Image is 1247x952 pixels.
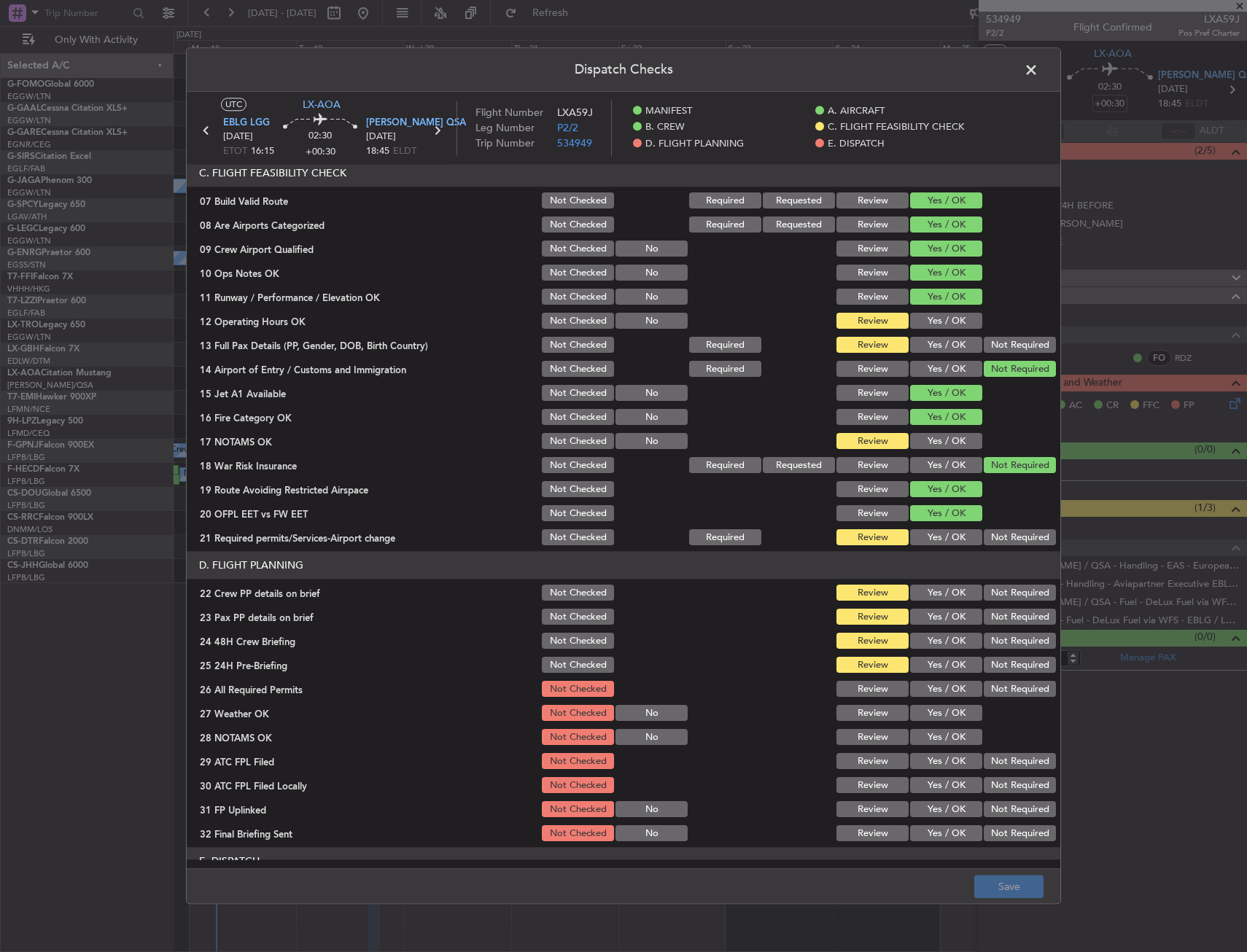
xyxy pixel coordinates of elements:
button: Yes / OK [910,778,982,794]
header: Dispatch Checks [187,48,1060,92]
button: Yes / OK [910,633,982,649]
button: Not Required [984,754,1056,770]
button: Yes / OK [910,658,982,674]
button: Yes / OK [910,386,982,402]
button: Not Required [984,585,1056,601]
button: Yes / OK [910,434,982,450]
button: Not Required [984,826,1056,842]
button: Yes / OK [910,217,982,233]
button: Not Required [984,658,1056,674]
button: Yes / OK [910,410,982,426]
button: Not Required [984,338,1056,354]
button: Not Required [984,778,1056,794]
button: Yes / OK [910,730,982,746]
button: Not Required [984,682,1056,698]
button: Yes / OK [910,802,982,818]
button: Yes / OK [910,313,982,329]
button: Yes / OK [910,265,982,281]
button: Yes / OK [910,682,982,698]
button: Not Required [984,362,1056,378]
button: Yes / OK [910,826,982,842]
button: Yes / OK [910,458,982,474]
button: Not Required [984,609,1056,625]
button: Not Required [984,802,1056,818]
button: Yes / OK [910,193,982,209]
button: Yes / OK [910,530,982,546]
button: Yes / OK [910,706,982,722]
button: Yes / OK [910,338,982,354]
button: Yes / OK [910,362,982,378]
button: Yes / OK [910,609,982,625]
button: Yes / OK [910,585,982,601]
button: Not Required [984,458,1056,474]
button: Not Required [984,633,1056,649]
button: Yes / OK [910,482,982,498]
button: Yes / OK [910,241,982,257]
button: Not Required [984,530,1056,546]
button: Yes / OK [910,506,982,522]
button: Yes / OK [910,754,982,770]
button: Yes / OK [910,289,982,305]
